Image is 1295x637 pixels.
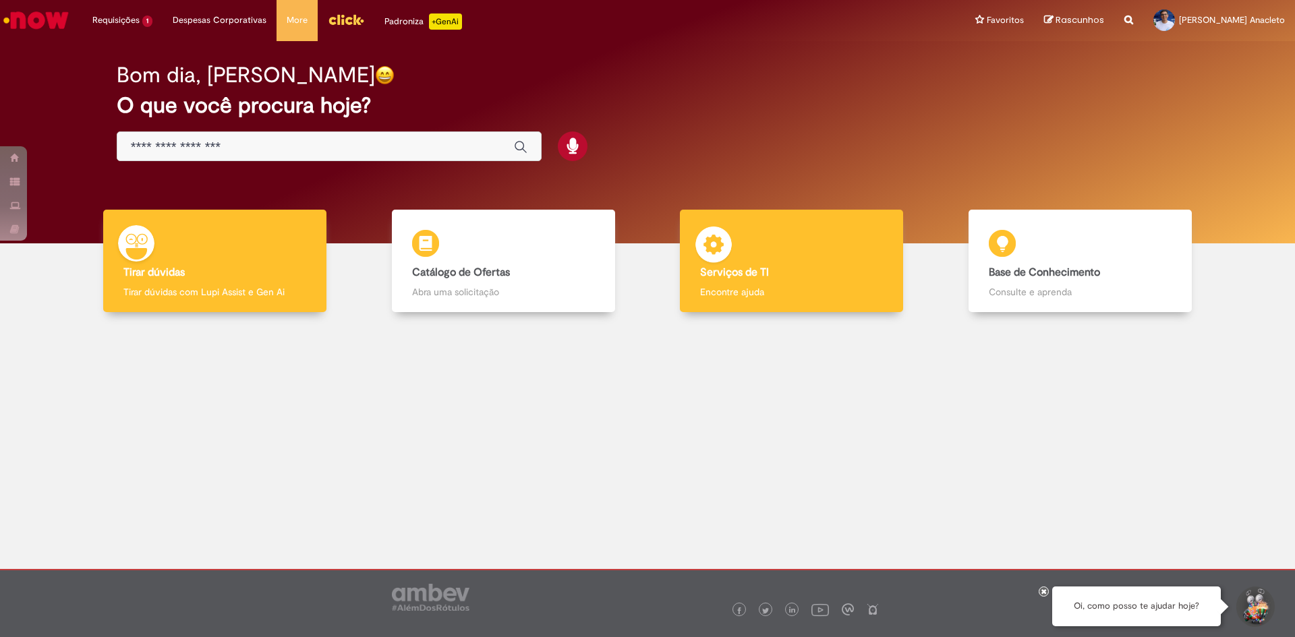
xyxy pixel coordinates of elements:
img: click_logo_yellow_360x200.png [328,9,364,30]
span: Favoritos [987,13,1024,27]
button: Iniciar Conversa de Suporte [1234,586,1275,627]
span: [PERSON_NAME] Anacleto [1179,14,1285,26]
a: Rascunhos [1044,14,1104,27]
img: logo_footer_workplace.png [842,603,854,615]
div: Padroniza [384,13,462,30]
img: logo_footer_twitter.png [762,607,769,614]
img: logo_footer_linkedin.png [789,607,796,615]
a: Base de Conhecimento Consulte e aprenda [936,210,1225,313]
a: Serviços de TI Encontre ajuda [647,210,936,313]
span: Despesas Corporativas [173,13,266,27]
b: Tirar dúvidas [123,266,185,279]
a: Tirar dúvidas Tirar dúvidas com Lupi Assist e Gen Ai [71,210,359,313]
img: logo_footer_naosei.png [867,603,879,615]
p: Encontre ajuda [700,285,883,299]
img: logo_footer_youtube.png [811,601,829,618]
span: Requisições [92,13,140,27]
img: logo_footer_ambev_rotulo_gray.png [392,584,469,611]
img: happy-face.png [375,65,395,85]
p: Consulte e aprenda [989,285,1172,299]
div: Oi, como posso te ajudar hoje? [1052,586,1221,626]
span: More [287,13,308,27]
img: ServiceNow [1,7,71,34]
img: logo_footer_facebook.png [736,607,743,614]
p: +GenAi [429,13,462,30]
b: Catálogo de Ofertas [412,266,510,279]
b: Base de Conhecimento [989,266,1100,279]
span: 1 [142,16,152,27]
h2: O que você procura hoje? [117,94,1179,117]
h2: Bom dia, [PERSON_NAME] [117,63,375,87]
span: Rascunhos [1056,13,1104,26]
a: Catálogo de Ofertas Abra uma solicitação [359,210,648,313]
p: Tirar dúvidas com Lupi Assist e Gen Ai [123,285,306,299]
p: Abra uma solicitação [412,285,595,299]
b: Serviços de TI [700,266,769,279]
